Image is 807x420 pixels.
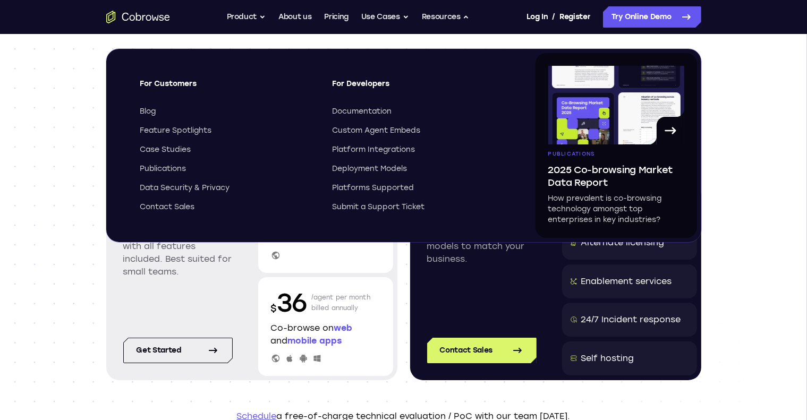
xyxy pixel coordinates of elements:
span: For Customers [140,79,313,98]
a: Pricing [324,6,349,28]
span: mobile apps [288,336,342,346]
span: Contact Sales [140,202,195,212]
div: Self hosting [581,352,634,365]
p: Enterprise pricing models to match your business. [427,227,537,265]
a: Publications [140,164,313,174]
span: Feature Spotlights [140,125,212,136]
span: Custom Agent Embeds [333,125,421,136]
a: Submit a Support Ticket [333,202,506,212]
img: A page from the browsing market ebook [548,66,684,144]
a: Documentation [333,106,506,117]
span: / [552,11,555,23]
span: Platforms Supported [333,183,414,193]
a: Data Security & Privacy [140,183,313,193]
a: Get started [123,338,233,363]
span: Deployment Models [333,164,407,174]
a: Case Studies [140,144,313,155]
a: Try Online Demo [603,6,701,28]
a: Custom Agent Embeds [333,125,506,136]
a: Feature Spotlights [140,125,313,136]
a: Go to the home page [106,11,170,23]
button: Resources [422,6,470,28]
span: Documentation [333,106,392,117]
button: Product [227,6,266,28]
a: About us [278,6,311,28]
span: Submit a Support Ticket [333,202,425,212]
span: $ [271,303,277,314]
a: Platforms Supported [333,183,506,193]
a: Contact Sales [140,202,313,212]
span: Publications [548,151,595,157]
div: 24/7 Incident response [581,313,681,326]
button: Use Cases [361,6,409,28]
span: For Developers [333,79,506,98]
p: Simple per agent pricing with all features included. Best suited for small teams. [123,227,233,278]
span: 2025 Co-browsing Market Data Report [548,164,684,189]
span: Blog [140,106,156,117]
div: Alternate licensing [581,236,665,249]
p: How prevalent is co-browsing technology amongst top enterprises in key industries? [548,193,684,225]
a: Deployment Models [333,164,506,174]
a: Contact Sales [427,338,537,363]
span: Publications [140,164,186,174]
span: Data Security & Privacy [140,183,230,193]
span: Case Studies [140,144,191,155]
a: Log In [526,6,548,28]
a: Platform Integrations [333,144,506,155]
p: Co-browse on and [271,322,380,347]
span: Platform Integrations [333,144,415,155]
p: /agent per month billed annually [311,286,371,320]
div: Enablement services [581,275,672,288]
a: Blog [140,106,313,117]
span: web [334,323,353,333]
p: 36 [271,286,307,320]
a: Register [559,6,590,28]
